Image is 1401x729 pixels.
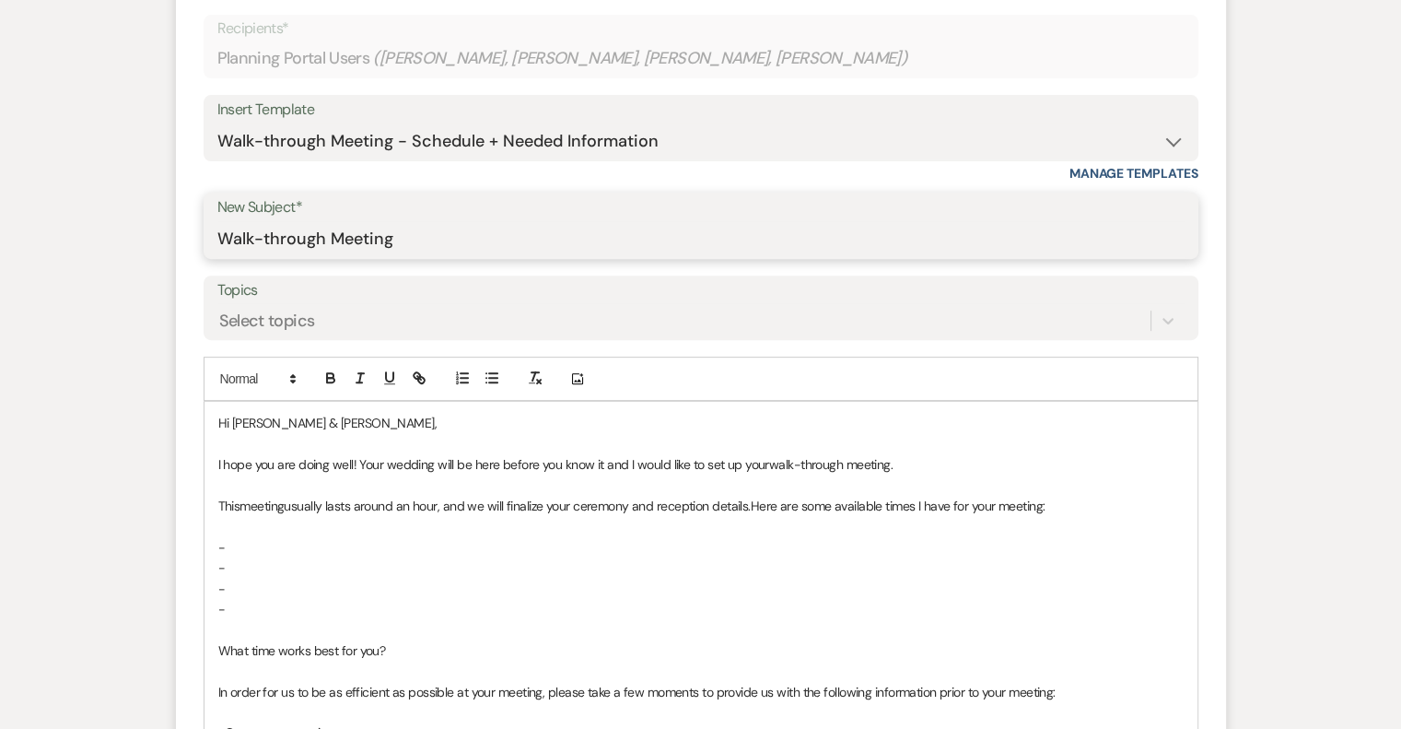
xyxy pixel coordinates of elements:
[373,46,908,71] span: ( [PERSON_NAME], [PERSON_NAME], [PERSON_NAME], [PERSON_NAME] )
[218,559,225,576] span: -
[218,601,225,617] span: -
[218,641,1184,661] p: What time works best for you?
[218,413,1184,433] p: Hi [PERSON_NAME] & [PERSON_NAME],
[1069,165,1198,182] a: Manage Templates
[218,539,225,556] span: -
[769,456,843,473] span: walk-through
[217,97,1185,123] div: Insert Template
[217,41,1185,76] div: Planning Portal Users
[846,456,891,473] span: meeting
[217,194,1185,221] label: New Subject*
[218,496,1184,516] p: This usually lasts around an hour, and we will finalize your ceremony and reception details.
[219,309,315,334] div: Select topics
[751,498,1045,514] span: Here are some available times I have for your meeting:
[218,581,225,597] span: -
[217,17,1185,41] p: Recipients*
[217,277,1185,304] label: Topics
[218,684,1056,700] span: In order for us to be as efficient as possible at your meeting, please take a few moments to prov...
[218,454,1184,475] p: I hope you are doing well! Your wedding will be here before you know it and I would like to set u...
[239,498,284,514] span: meeting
